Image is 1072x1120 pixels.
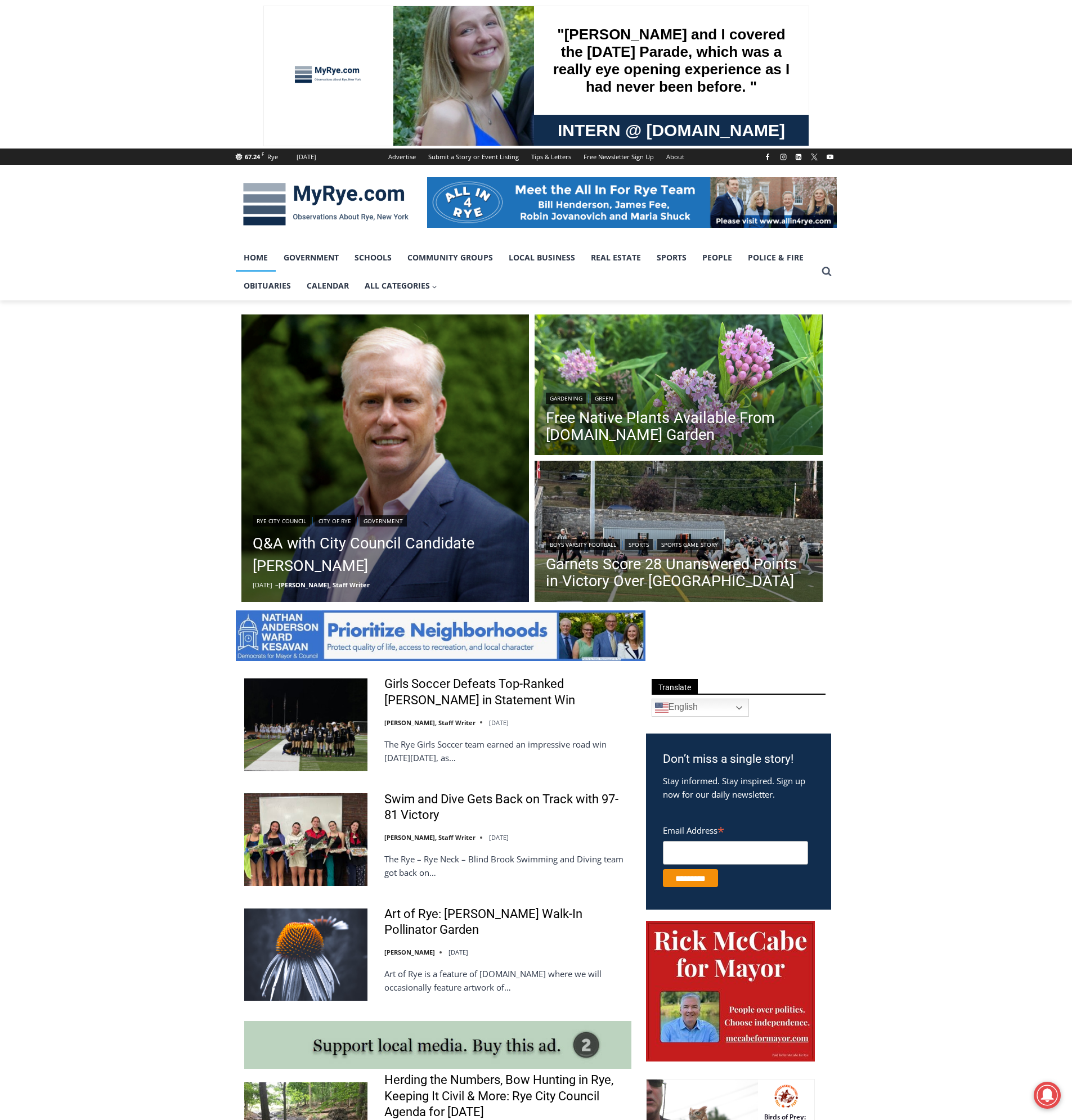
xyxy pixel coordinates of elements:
p: The Rye Girls Soccer team earned an impressive road win [DATE][DATE], as… [384,737,631,764]
a: Garnets Score 28 Unanswered Points in Victory Over [GEOGRAPHIC_DATA] [546,556,811,590]
a: Q&A with City Council Candidate [PERSON_NAME] [253,532,518,577]
div: / [126,95,129,106]
nav: Primary Navigation [236,244,817,300]
span: Intern @ [DOMAIN_NAME] [294,112,522,137]
span: – [275,581,279,589]
div: | | [253,513,518,527]
p: Stay informed. Stay inspired. Sign up now for our daily newsletter. [663,774,814,801]
img: McCabe for Mayor [646,921,815,1061]
a: Sports [649,244,694,272]
a: Read More Q&A with City Council Candidate James Ward [241,314,530,602]
img: en [655,701,669,714]
a: Government [276,244,347,272]
a: [PERSON_NAME], Staff Writer [384,833,476,842]
a: Advertise [382,149,422,165]
button: View Search Form [817,262,837,282]
a: Green [591,393,617,404]
a: Read More Free Native Plants Available From MyRye.com Garden [535,314,823,458]
img: (PHOTO: Rye Football's Henry Shoemaker (#5) kicks an extra point in his team's 42-13 win vs Yorkt... [535,461,823,605]
a: Local Business [501,244,583,272]
div: Birds of Prey: Falcon and hawk demos [118,33,163,92]
a: Facebook [761,150,774,164]
a: [PERSON_NAME] Read Sanctuary Fall Fest: [DATE] [1,112,168,140]
a: About [660,149,690,165]
div: [DATE] [297,152,316,162]
a: YouTube [823,150,837,164]
a: Free Native Plants Available From [DOMAIN_NAME] Garden [546,410,811,443]
a: [PERSON_NAME] [384,948,435,956]
a: Girls Soccer Defeats Top-Ranked [PERSON_NAME] in Statement Win [384,676,631,708]
img: PHOTO: James Ward, Chair of the Rye Sustainability Committee, is running for Rye City Council thi... [241,314,530,602]
img: Girls Soccer Defeats Top-Ranked Albertus Magnus in Statement Win [244,678,367,771]
a: Obituaries [236,272,299,300]
a: Calendar [299,272,357,300]
a: Sports Game Story [657,539,722,550]
p: Art of Rye is a feature of [DOMAIN_NAME] where we will occasionally feature artwork of… [384,967,631,994]
img: (PHOTO: Swamp Milkweed (Asclepias incarnata) in the MyRye.com Garden, July 2025.) [535,314,823,458]
img: Art of Rye: Edith Read Walk-In Pollinator Garden [244,908,367,1001]
span: Translate [652,679,698,694]
div: | | [546,537,811,550]
h3: Don’t miss a single story! [663,750,814,768]
a: Intern @ [DOMAIN_NAME] [271,109,545,140]
a: Swim and Dive Gets Back on Track with 97-81 Victory [384,791,631,824]
a: People [694,244,740,272]
a: Submit a Story or Event Listing [422,149,525,165]
time: [DATE] [253,581,272,589]
time: [DATE] [489,718,509,727]
button: Child menu of All Categories [357,272,446,300]
a: [PERSON_NAME], Staff Writer [384,718,476,727]
a: Tips & Letters [525,149,577,165]
a: Government [360,515,407,527]
h4: [PERSON_NAME] Read Sanctuary Fall Fest: [DATE] [9,113,150,139]
time: [DATE] [489,833,509,842]
div: | [546,390,811,404]
a: Gardening [546,393,586,404]
img: Swim and Dive Gets Back on Track with 97-81 Victory [244,793,367,885]
label: Email Address [663,819,808,839]
a: Police & Fire [740,244,811,272]
div: 6 [132,95,137,106]
a: Community Groups [400,244,501,272]
a: Art of Rye: [PERSON_NAME] Walk-In Pollinator Garden [384,906,631,938]
p: The Rye – Rye Neck – Blind Brook Swimming and Diving team got back on… [384,852,631,879]
a: City of Rye [315,515,355,527]
a: Free Newsletter Sign Up [577,149,660,165]
a: Boys Varsity Football [546,539,620,550]
span: F [262,151,264,157]
a: Sports [625,539,653,550]
time: [DATE] [448,948,468,956]
div: "[PERSON_NAME] and I covered the [DATE] Parade, which was a really eye opening experience as I ha... [284,1,532,109]
img: All in for Rye [427,177,837,228]
a: Linkedin [792,150,805,164]
a: Instagram [777,150,790,164]
a: Rye City Council [253,515,310,527]
a: X [808,150,821,164]
a: Schools [347,244,400,272]
a: Home [236,244,276,272]
a: Read More Garnets Score 28 Unanswered Points in Victory Over Yorktown [535,461,823,605]
div: Rye [267,152,278,162]
img: MyRye.com [236,175,416,233]
a: Real Estate [583,244,649,272]
span: 67.24 [245,152,260,161]
img: support local media, buy this ad [244,1021,631,1069]
div: 2 [118,95,123,106]
a: English [652,699,749,717]
nav: Secondary Navigation [382,149,690,165]
a: [PERSON_NAME], Staff Writer [279,581,370,589]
